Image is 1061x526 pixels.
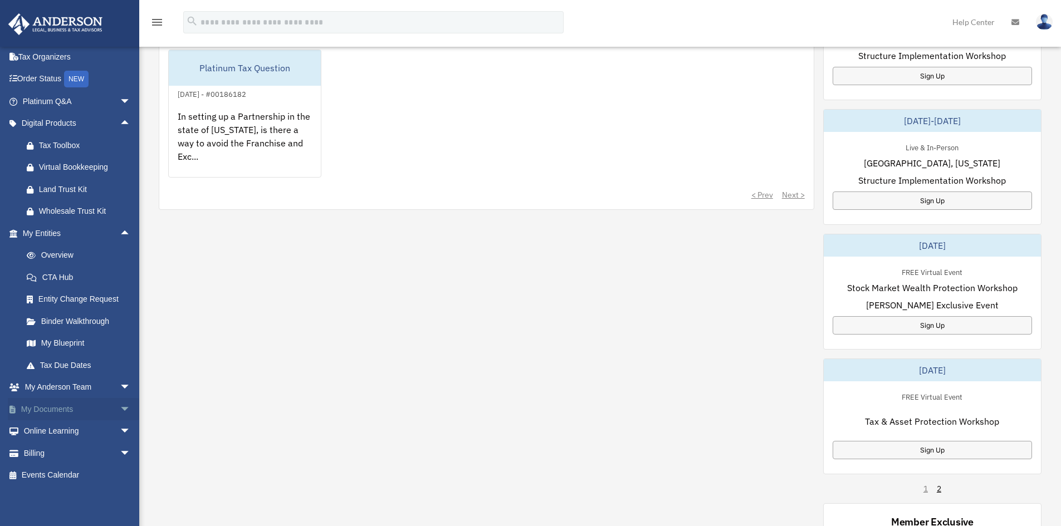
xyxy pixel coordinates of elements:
span: [PERSON_NAME] Exclusive Event [866,298,999,312]
div: Wholesale Trust Kit [39,204,134,218]
div: [DATE] [824,234,1041,257]
a: Sign Up [833,191,1032,210]
span: Stock Market Wealth Protection Workshop [847,281,1018,294]
div: [DATE] [824,359,1041,381]
img: User Pic [1036,14,1053,30]
a: Online Learningarrow_drop_down [8,420,148,443]
div: In setting up a Partnership in the state of [US_STATE], is there a way to avoid the Franchise and... [169,101,321,188]
div: Virtual Bookkeeping [39,160,134,174]
a: Sign Up [833,316,1032,335]
a: My Blueprint [16,332,148,355]
a: Tax Organizers [8,46,148,68]
a: Events Calendar [8,464,148,486]
div: [DATE]-[DATE] [824,110,1041,132]
a: My Entitiesarrow_drop_up [8,222,148,244]
span: arrow_drop_down [120,442,142,465]
span: [GEOGRAPHIC_DATA], [US_STATE] [864,156,1000,170]
a: Order StatusNEW [8,68,148,91]
a: Platinum Tax Question[DATE] - #00186182In setting up a Partnership in the state of [US_STATE], is... [168,50,321,178]
a: Wholesale Trust Kit [16,200,148,223]
span: Structure Implementation Workshop [858,49,1006,62]
a: Digital Productsarrow_drop_up [8,112,148,135]
div: Platinum Tax Question [169,50,321,86]
div: Tax Toolbox [39,139,134,153]
a: Overview [16,244,148,267]
i: menu [150,16,164,29]
span: arrow_drop_down [120,376,142,399]
a: Sign Up [833,67,1032,85]
a: menu [150,19,164,29]
a: Binder Walkthrough [16,310,148,332]
a: My Anderson Teamarrow_drop_down [8,376,148,399]
div: FREE Virtual Event [893,390,971,402]
span: arrow_drop_up [120,112,142,135]
div: Live & In-Person [897,141,967,153]
span: Tax & Asset Protection Workshop [865,415,999,428]
div: [DATE] - #00186182 [169,87,255,99]
a: Tax Toolbox [16,134,148,156]
span: arrow_drop_down [120,398,142,421]
div: Land Trust Kit [39,183,134,196]
a: Billingarrow_drop_down [8,442,148,464]
a: Platinum Q&Aarrow_drop_down [8,90,148,112]
a: Land Trust Kit [16,178,148,200]
a: My Documentsarrow_drop_down [8,398,148,420]
a: Tax Due Dates [16,354,148,376]
div: FREE Virtual Event [893,266,971,277]
div: NEW [64,71,89,87]
span: arrow_drop_down [120,420,142,443]
span: arrow_drop_up [120,222,142,245]
a: 2 [937,483,941,494]
span: Structure Implementation Workshop [858,174,1006,187]
a: Entity Change Request [16,288,148,311]
img: Anderson Advisors Platinum Portal [5,13,106,35]
span: arrow_drop_down [120,90,142,113]
a: Sign Up [833,441,1032,459]
a: Virtual Bookkeeping [16,156,148,179]
a: CTA Hub [16,266,148,288]
i: search [186,15,198,27]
